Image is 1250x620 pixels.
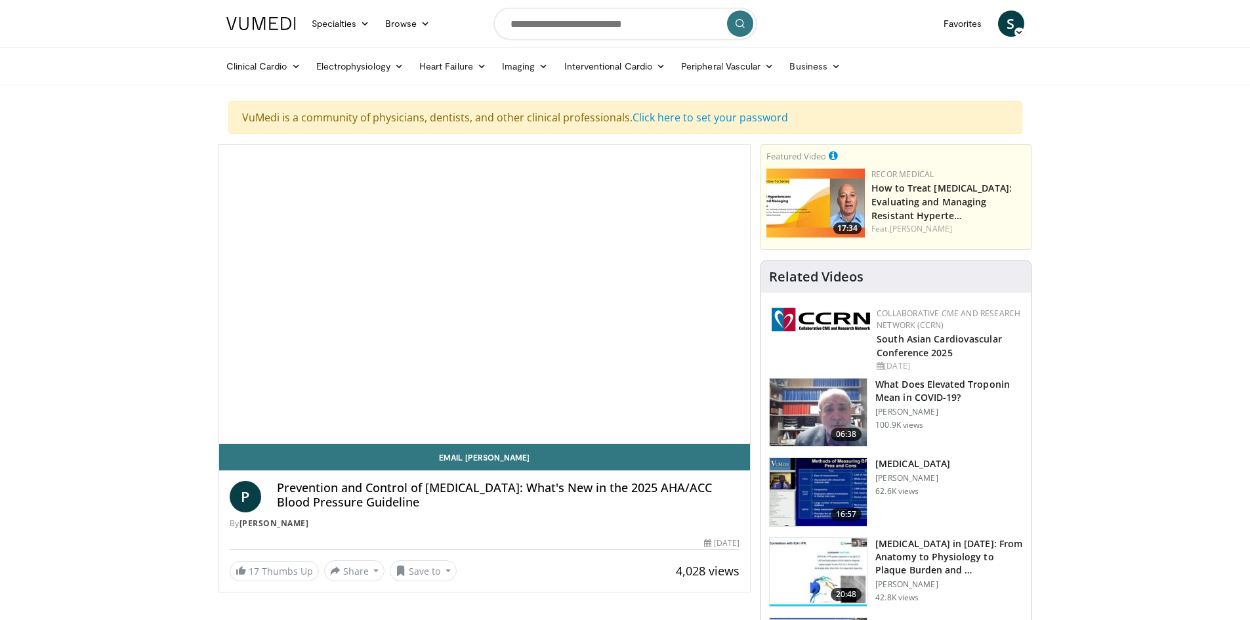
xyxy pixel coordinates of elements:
a: 17 Thumbs Up [230,561,319,581]
a: Interventional Cardio [556,53,674,79]
video-js: Video Player [219,145,751,444]
span: 17:34 [833,222,862,234]
img: 10cbd22e-c1e6-49ff-b90e-4507a8859fc1.jpg.150x105_q85_crop-smart_upscale.jpg [766,169,865,238]
a: Recor Medical [871,169,934,180]
span: 17 [249,565,259,577]
a: South Asian Cardiovascular Conference 2025 [877,333,1002,359]
p: 42.8K views [875,592,919,603]
a: Email [PERSON_NAME] [219,444,751,470]
a: Heart Failure [411,53,494,79]
a: 17:34 [766,169,865,238]
a: 06:38 What Does Elevated Troponin Mean in COVID-19? [PERSON_NAME] 100.9K views [769,378,1023,447]
a: Business [781,53,848,79]
a: [PERSON_NAME] [240,518,309,529]
a: S [998,10,1024,37]
a: Peripheral Vascular [673,53,781,79]
a: How to Treat [MEDICAL_DATA]: Evaluating and Managing Resistant Hyperte… [871,182,1012,222]
img: 823da73b-7a00-425d-bb7f-45c8b03b10c3.150x105_q85_crop-smart_upscale.jpg [770,538,867,606]
a: Imaging [494,53,556,79]
img: a04ee3ba-8487-4636-b0fb-5e8d268f3737.png.150x105_q85_autocrop_double_scale_upscale_version-0.2.png [772,308,870,331]
p: [PERSON_NAME] [875,579,1023,590]
button: Save to [390,560,457,581]
img: 98daf78a-1d22-4ebe-927e-10afe95ffd94.150x105_q85_crop-smart_upscale.jpg [770,379,867,447]
input: Search topics, interventions [494,8,757,39]
div: VuMedi is a community of physicians, dentists, and other clinical professionals. [228,101,1022,134]
img: a92b9a22-396b-4790-a2bb-5028b5f4e720.150x105_q85_crop-smart_upscale.jpg [770,458,867,526]
p: [PERSON_NAME] [875,473,950,484]
a: Specialties [304,10,378,37]
div: [DATE] [704,537,740,549]
a: Clinical Cardio [219,53,308,79]
span: 06:38 [831,428,862,441]
h3: [MEDICAL_DATA] in [DATE]: From Anatomy to Physiology to Plaque Burden and … [875,537,1023,577]
img: VuMedi Logo [226,17,296,30]
span: 16:57 [831,508,862,521]
a: Electrophysiology [308,53,411,79]
a: P [230,481,261,512]
p: 62.6K views [875,486,919,497]
a: 20:48 [MEDICAL_DATA] in [DATE]: From Anatomy to Physiology to Plaque Burden and … [PERSON_NAME] 4... [769,537,1023,607]
a: Click here to set your password [633,110,788,125]
button: Share [324,560,385,581]
a: [PERSON_NAME] [890,223,952,234]
h4: Related Videos [769,269,864,285]
p: [PERSON_NAME] [875,407,1023,417]
h4: Prevention and Control of [MEDICAL_DATA]: What's New in the 2025 AHA/ACC Blood Pressure Guideline [277,481,740,509]
h3: What Does Elevated Troponin Mean in COVID-19? [875,378,1023,404]
p: 100.9K views [875,420,923,430]
a: 16:57 [MEDICAL_DATA] [PERSON_NAME] 62.6K views [769,457,1023,527]
div: [DATE] [877,360,1020,372]
small: Featured Video [766,150,826,162]
a: Collaborative CME and Research Network (CCRN) [877,308,1020,331]
div: Feat. [871,223,1026,235]
span: 4,028 views [676,563,740,579]
a: Favorites [936,10,990,37]
h3: [MEDICAL_DATA] [875,457,950,470]
div: By [230,518,740,529]
a: Browse [377,10,438,37]
span: 20:48 [831,588,862,601]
